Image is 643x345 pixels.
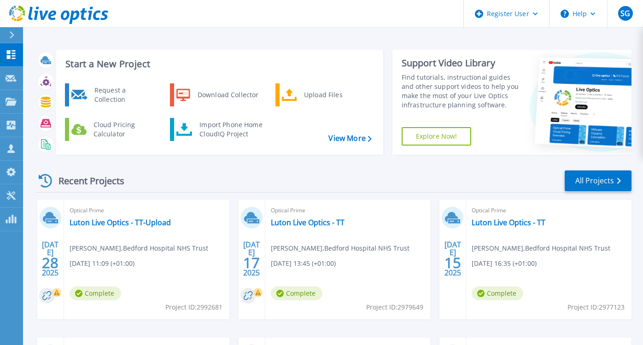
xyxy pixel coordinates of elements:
span: [PERSON_NAME] , Bedford Hospital NHS Trust [472,243,610,253]
h3: Start a New Project [65,59,371,69]
a: Luton Live Optics - TT-Upload [70,218,171,227]
div: Request a Collection [90,86,157,104]
div: Download Collector [193,86,263,104]
div: [DATE] 2025 [444,242,462,275]
div: Import Phone Home CloudIQ Project [195,120,267,139]
div: Support Video Library [402,57,521,69]
a: Upload Files [275,83,370,106]
span: Project ID: 2992681 [165,302,222,312]
span: 15 [444,259,461,267]
span: Complete [70,287,121,300]
span: Project ID: 2979649 [366,302,423,312]
span: Complete [271,287,322,300]
div: [DATE] 2025 [243,242,260,275]
span: Project ID: 2977123 [567,302,625,312]
a: Download Collector [170,83,264,106]
span: [PERSON_NAME] , Bedford Hospital NHS Trust [271,243,409,253]
span: 17 [243,259,260,267]
span: [DATE] 11:09 (+01:00) [70,258,134,269]
span: SG [620,10,630,17]
span: [PERSON_NAME] , Bedford Hospital NHS Trust [70,243,208,253]
span: Optical Prime [271,205,425,216]
div: Upload Files [299,86,368,104]
a: View More [328,134,371,143]
a: Luton Live Optics - TT [472,218,545,227]
a: All Projects [565,170,631,191]
a: Cloud Pricing Calculator [65,118,159,141]
a: Luton Live Optics - TT [271,218,345,227]
div: Cloud Pricing Calculator [89,120,157,139]
div: [DATE] 2025 [41,242,59,275]
span: [DATE] 13:45 (+01:00) [271,258,336,269]
div: Recent Projects [35,170,137,192]
span: Optical Prime [70,205,224,216]
a: Explore Now! [402,127,472,146]
span: Optical Prime [472,205,626,216]
div: Find tutorials, instructional guides and other support videos to help you make the most of your L... [402,73,521,110]
span: 28 [42,259,58,267]
span: [DATE] 16:35 (+01:00) [472,258,537,269]
span: Complete [472,287,523,300]
a: Request a Collection [65,83,159,106]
